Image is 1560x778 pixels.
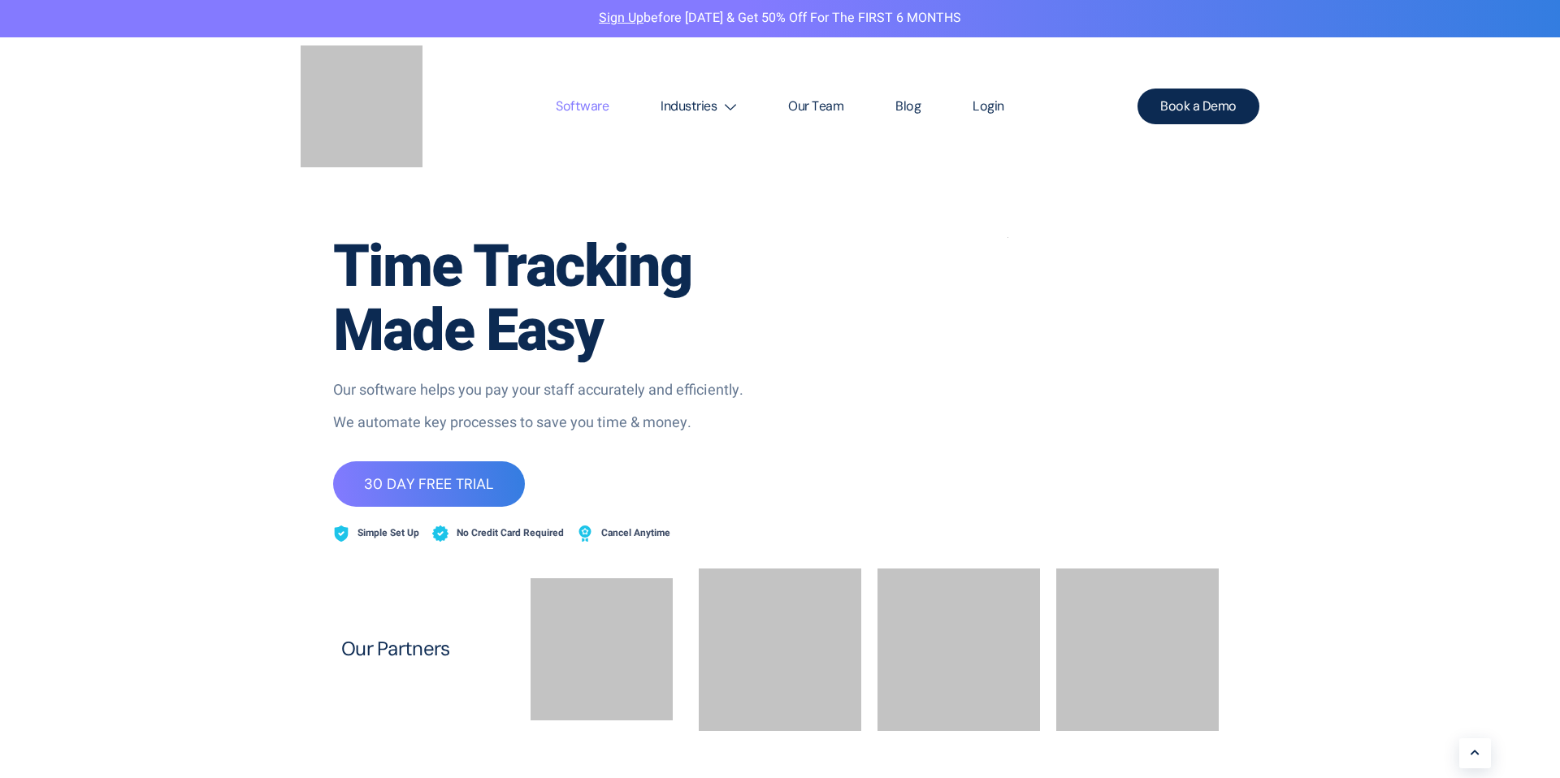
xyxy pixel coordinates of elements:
span: No Credit Card Required [453,523,564,544]
img: modern-bald-manager-standing-at-digital-board-PMVSWNF.jpg [1007,237,1008,238]
span: 30 DAY FREE TRIAL [364,477,494,491]
a: Book a Demo [1137,89,1259,124]
p: Our software helps you pay your staff accurately and efficiently. [333,380,772,401]
a: Industries [635,67,762,145]
a: Blog [869,67,947,145]
span: Book a Demo [1160,100,1237,113]
p: We automate key processes to save you time & money. [333,413,772,434]
a: Our Team [762,67,869,145]
p: before [DATE] & Get 50% Off for the FIRST 6 MONTHS [12,8,1548,29]
h1: Time Tracking Made Easy [333,236,772,364]
span: Simple Set Up [353,523,419,544]
a: Software [530,67,635,145]
span: Cancel Anytime [597,523,670,544]
a: 30 DAY FREE TRIAL [333,461,525,507]
a: Sign Up [599,8,643,28]
a: Learn More [1459,738,1491,768]
a: Login [947,67,1030,145]
h2: Our Partners [341,638,504,659]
